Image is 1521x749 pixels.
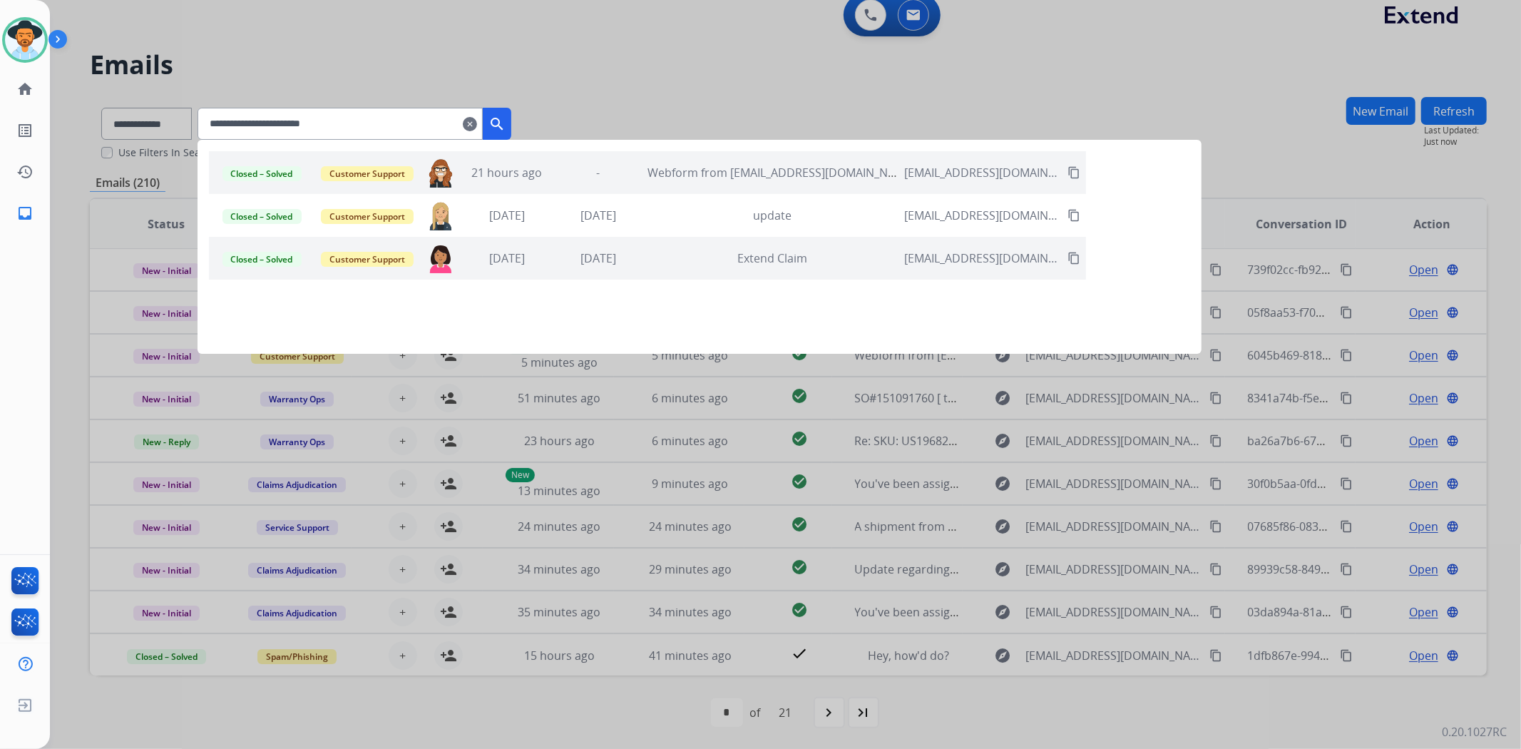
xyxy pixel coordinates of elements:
span: Closed – Solved [222,209,302,224]
span: Webform from [EMAIL_ADDRESS][DOMAIN_NAME] on [DATE] [647,165,971,180]
span: [DATE] [489,208,525,223]
span: 21 hours ago [472,165,543,180]
mat-icon: search [488,116,506,133]
span: [EMAIL_ADDRESS][DOMAIN_NAME] [904,164,1060,181]
span: Customer Support [321,209,414,224]
mat-icon: list_alt [16,122,34,139]
mat-icon: inbox [16,205,34,222]
img: agent-avatar [426,200,456,230]
span: [EMAIL_ADDRESS][DOMAIN_NAME] [904,207,1060,224]
img: agent-avatar [426,243,456,273]
mat-icon: content_copy [1067,252,1080,265]
span: [EMAIL_ADDRESS][DOMAIN_NAME] [904,250,1060,267]
img: agent-avatar [426,158,456,188]
span: Extend Claim [737,250,807,266]
span: - [597,165,600,180]
span: Customer Support [321,252,414,267]
span: Closed – Solved [222,166,302,181]
mat-icon: content_copy [1067,166,1080,179]
mat-icon: history [16,163,34,180]
span: [DATE] [580,250,616,266]
mat-icon: clear [463,116,477,133]
span: [DATE] [489,250,525,266]
span: Closed – Solved [222,252,302,267]
img: avatar [5,20,45,60]
p: 0.20.1027RC [1442,723,1507,740]
span: Customer Support [321,166,414,181]
mat-icon: content_copy [1067,209,1080,222]
mat-icon: home [16,81,34,98]
span: [DATE] [580,208,616,223]
span: update [753,208,792,223]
